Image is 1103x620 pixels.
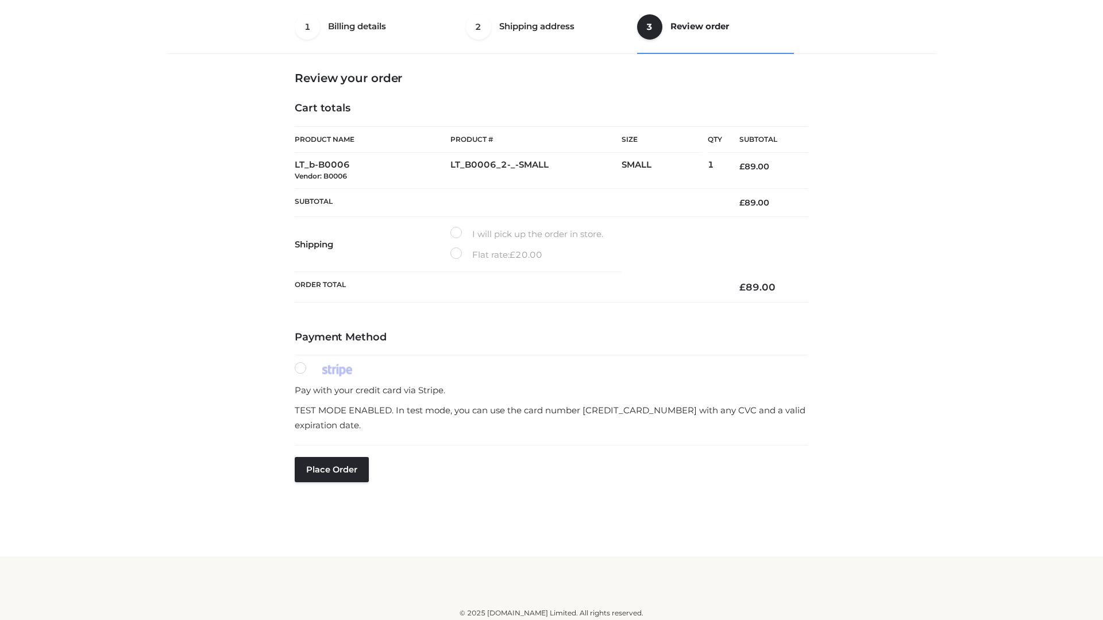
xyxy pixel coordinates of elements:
span: £ [510,249,515,260]
th: Qty [708,126,722,153]
th: Subtotal [295,188,722,216]
p: TEST MODE ENABLED. In test mode, you can use the card number [CREDIT_CARD_NUMBER] with any CVC an... [295,403,808,432]
h3: Review your order [295,71,808,85]
span: £ [739,197,745,208]
th: Shipping [295,217,450,272]
h4: Payment Method [295,331,808,344]
button: Place order [295,457,369,482]
h4: Cart totals [295,102,808,115]
th: Order Total [295,272,722,303]
bdi: 20.00 [510,249,542,260]
th: Subtotal [722,127,808,153]
p: Pay with your credit card via Stripe. [295,383,808,398]
bdi: 89.00 [739,161,769,172]
label: I will pick up the order in store. [450,227,603,242]
bdi: 89.00 [739,281,776,293]
th: Size [622,127,702,153]
td: LT_b-B0006 [295,153,450,189]
small: Vendor: B0006 [295,172,347,180]
th: Product # [450,126,622,153]
span: £ [739,281,746,293]
div: © 2025 [DOMAIN_NAME] Limited. All rights reserved. [171,607,932,619]
td: LT_B0006_2-_-SMALL [450,153,622,189]
label: Flat rate: [450,247,542,262]
td: 1 [708,153,722,189]
bdi: 89.00 [739,197,769,208]
td: SMALL [622,153,708,189]
th: Product Name [295,126,450,153]
span: £ [739,161,745,172]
